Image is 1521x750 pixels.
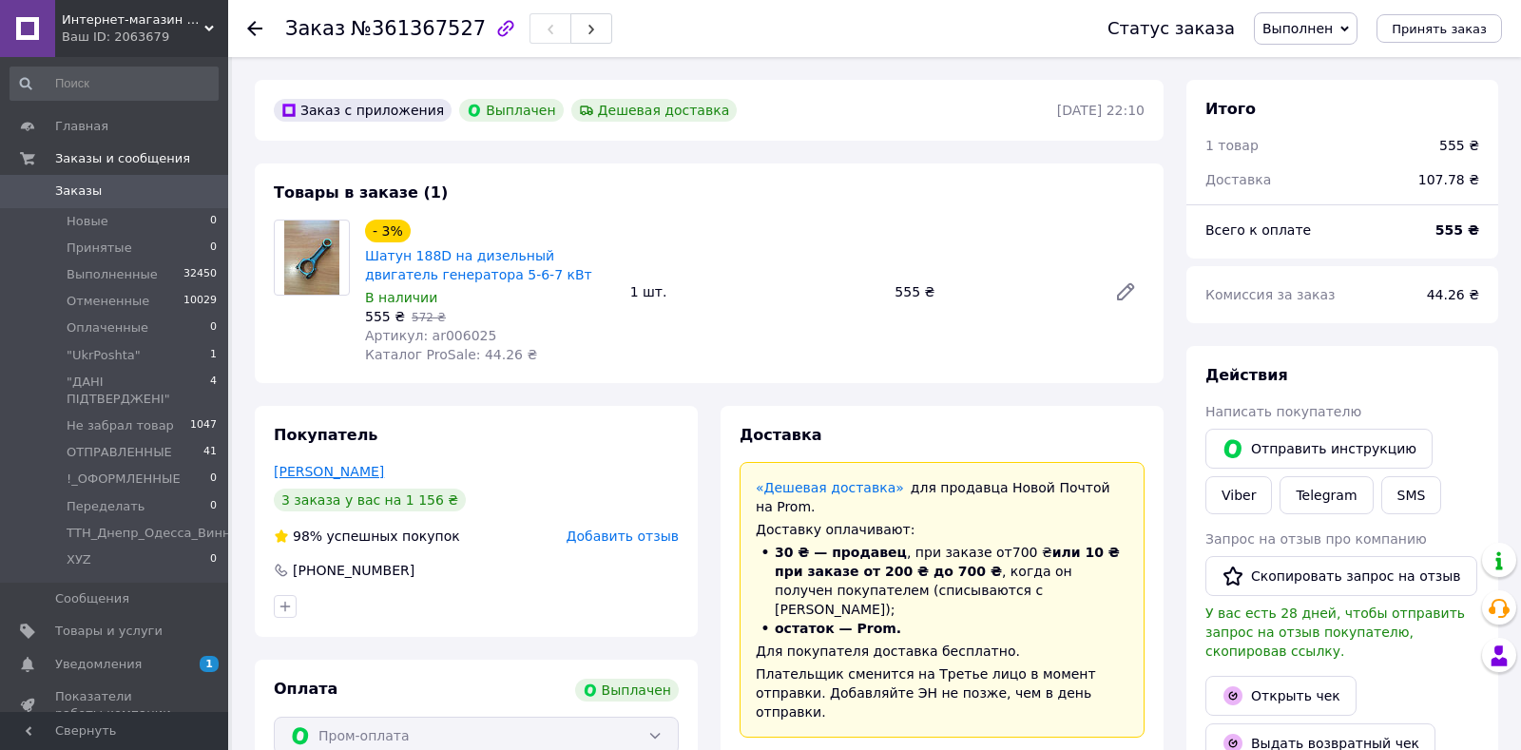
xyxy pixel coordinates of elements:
[623,279,888,305] div: 1 шт.
[291,561,416,580] div: [PHONE_NUMBER]
[67,213,108,230] span: Новые
[67,498,145,515] span: Переделать
[1205,100,1256,118] span: Итого
[67,266,158,283] span: Выполненные
[274,527,460,546] div: успешных покупок
[274,680,337,698] span: Оплата
[575,679,679,702] div: Выплачен
[210,551,217,568] span: 0
[1407,159,1491,201] div: 107.78 ₴
[285,17,345,40] span: Заказ
[1262,21,1333,36] span: Выполнен
[1427,287,1479,302] span: 44.26 ₴
[365,290,437,305] span: В наличии
[1057,103,1145,118] time: [DATE] 22:10
[756,478,1128,516] div: для продавца Новой Почтой на Prom.
[1280,476,1373,514] a: Telegram
[203,444,217,461] span: 41
[1392,22,1487,36] span: Принять заказ
[1205,476,1272,514] a: Viber
[756,543,1128,619] li: , при заказе от 700 ₴ , когда он получен покупателем (списываются с [PERSON_NAME]);
[459,99,563,122] div: Выплачен
[412,311,446,324] span: 572 ₴
[740,426,822,444] span: Доставка
[1205,222,1311,238] span: Всего к оплате
[351,17,486,40] span: №361367527
[365,248,592,282] a: Шатун 188D на дизельный двигатель генератора 5-6-7 кВт
[55,623,163,640] span: Товары и услуги
[67,347,141,364] span: "UkrPoshta"
[62,11,204,29] span: Интернет-магазин Агроруно
[55,656,142,673] span: Уведомления
[1205,404,1361,419] span: Написать покупателю
[67,240,132,257] span: Принятые
[1107,273,1145,311] a: Редактировать
[247,19,262,38] div: Вернуться назад
[775,621,901,636] span: остаток — Prom.
[1205,287,1336,302] span: Комиссия за заказ
[62,29,228,46] div: Ваш ID: 2063679
[1381,476,1442,514] button: SMS
[274,426,377,444] span: Покупатель
[67,293,149,310] span: Отмененные
[365,328,496,343] span: Артикул: ar006025
[67,471,181,488] span: !_ОФОРМЛЕННЫЕ
[1205,366,1288,384] span: Действия
[200,656,219,672] span: 1
[55,183,102,200] span: Заказы
[274,99,452,122] div: Заказ с приложения
[293,529,322,544] span: 98%
[775,545,907,560] span: 30 ₴ — продавец
[67,417,174,434] span: Не забрал товар
[1205,676,1357,716] a: Открыть чек
[756,520,1128,539] div: Доставку оплачивают:
[55,150,190,167] span: Заказы и сообщения
[1205,606,1465,659] span: У вас есть 28 дней, чтобы отправить запрос на отзыв покупателю, скопировав ссылку.
[190,417,217,434] span: 1047
[1435,222,1479,238] b: 555 ₴
[775,545,1120,579] span: или 10 ₴ при заказе от 200 ₴ до 700 ₴
[1205,138,1259,153] span: 1 товар
[284,221,340,295] img: Шатун 188D на дизельный двигатель генератора 5-6-7 кВт
[67,525,255,542] span: ТТН_Днепр_Одесса_Винница
[210,347,217,364] span: 1
[210,471,217,488] span: 0
[210,374,217,408] span: 4
[274,183,448,202] span: Товары в заказе (1)
[55,118,108,135] span: Главная
[756,480,904,495] a: «Дешевая доставка»
[210,498,217,515] span: 0
[1205,429,1433,469] button: Отправить инструкцию
[756,664,1128,721] div: Плательщик сменится на Третье лицо в момент отправки. Добавляйте ЭН не позже, чем в день отправки.
[1377,14,1502,43] button: Принять заказ
[1205,172,1271,187] span: Доставка
[756,642,1128,661] div: Для покупателя доставка бесплатно.
[10,67,219,101] input: Поиск
[274,464,384,479] a: [PERSON_NAME]
[210,319,217,337] span: 0
[567,529,679,544] span: Добавить отзыв
[67,374,210,408] span: "ДАНІ ПІДТВЕРДЖЕНІ"
[55,590,129,607] span: Сообщения
[1439,136,1479,155] div: 555 ₴
[365,309,405,324] span: 555 ₴
[67,444,172,461] span: ОТПРАВЛЕННЫЕ
[1107,19,1235,38] div: Статус заказа
[365,347,537,362] span: Каталог ProSale: 44.26 ₴
[571,99,738,122] div: Дешевая доставка
[67,319,148,337] span: Оплаченные
[1205,556,1477,596] button: Скопировать запрос на отзыв
[55,688,176,722] span: Показатели работы компании
[887,279,1099,305] div: 555 ₴
[1205,531,1427,547] span: Запрос на отзыв про компанию
[365,220,411,242] div: - 3%
[210,240,217,257] span: 0
[210,213,217,230] span: 0
[67,551,91,568] span: ХУZ
[183,293,217,310] span: 10029
[274,489,466,511] div: 3 заказа у вас на 1 156 ₴
[183,266,217,283] span: 32450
